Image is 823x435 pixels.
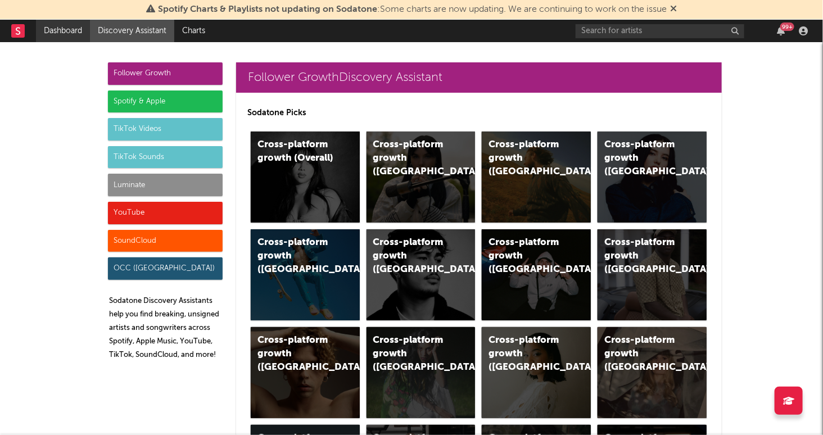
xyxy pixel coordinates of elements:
span: Dismiss [670,5,677,14]
p: Sodatone Picks [247,106,711,120]
div: Cross-platform growth ([GEOGRAPHIC_DATA]) [604,236,681,277]
a: Cross-platform growth ([GEOGRAPHIC_DATA]) [598,132,707,223]
div: Cross-platform growth ([GEOGRAPHIC_DATA]) [373,334,450,374]
div: Cross-platform growth ([GEOGRAPHIC_DATA]) [257,334,334,374]
a: Charts [174,20,213,42]
a: Cross-platform growth (Overall) [251,132,360,223]
div: Cross-platform growth ([GEOGRAPHIC_DATA]) [373,138,450,179]
a: Follower GrowthDiscovery Assistant [236,62,722,93]
a: Cross-platform growth ([GEOGRAPHIC_DATA]) [367,132,476,223]
a: Cross-platform growth ([GEOGRAPHIC_DATA]) [482,327,591,418]
input: Search for artists [576,24,744,38]
a: Cross-platform growth ([GEOGRAPHIC_DATA]) [598,327,707,418]
a: Cross-platform growth ([GEOGRAPHIC_DATA]) [482,132,591,223]
div: Cross-platform growth ([GEOGRAPHIC_DATA]) [373,236,450,277]
div: Cross-platform growth ([GEOGRAPHIC_DATA]/GSA) [489,236,565,277]
span: : Some charts are now updating. We are continuing to work on the issue [158,5,667,14]
a: Cross-platform growth ([GEOGRAPHIC_DATA]/GSA) [482,229,591,320]
a: Discovery Assistant [90,20,174,42]
div: Follower Growth [108,62,223,85]
div: Cross-platform growth (Overall) [257,138,334,165]
span: Spotify Charts & Playlists not updating on Sodatone [158,5,377,14]
div: 99 + [780,22,794,31]
div: Spotify & Apple [108,90,223,113]
a: Cross-platform growth ([GEOGRAPHIC_DATA]) [251,229,360,320]
div: OCC ([GEOGRAPHIC_DATA]) [108,257,223,280]
a: Dashboard [36,20,90,42]
div: SoundCloud [108,230,223,252]
a: Cross-platform growth ([GEOGRAPHIC_DATA]) [367,327,476,418]
button: 99+ [777,26,785,35]
a: Cross-platform growth ([GEOGRAPHIC_DATA]) [251,327,360,418]
div: YouTube [108,202,223,224]
a: Cross-platform growth ([GEOGRAPHIC_DATA]) [367,229,476,320]
div: Cross-platform growth ([GEOGRAPHIC_DATA]) [604,334,681,374]
div: TikTok Videos [108,118,223,141]
div: Cross-platform growth ([GEOGRAPHIC_DATA]) [604,138,681,179]
div: TikTok Sounds [108,146,223,169]
div: Cross-platform growth ([GEOGRAPHIC_DATA]) [489,334,565,374]
div: Cross-platform growth ([GEOGRAPHIC_DATA]) [257,236,334,277]
div: Cross-platform growth ([GEOGRAPHIC_DATA]) [489,138,565,179]
p: Sodatone Discovery Assistants help you find breaking, unsigned artists and songwriters across Spo... [109,294,223,362]
div: Luminate [108,174,223,196]
a: Cross-platform growth ([GEOGRAPHIC_DATA]) [598,229,707,320]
